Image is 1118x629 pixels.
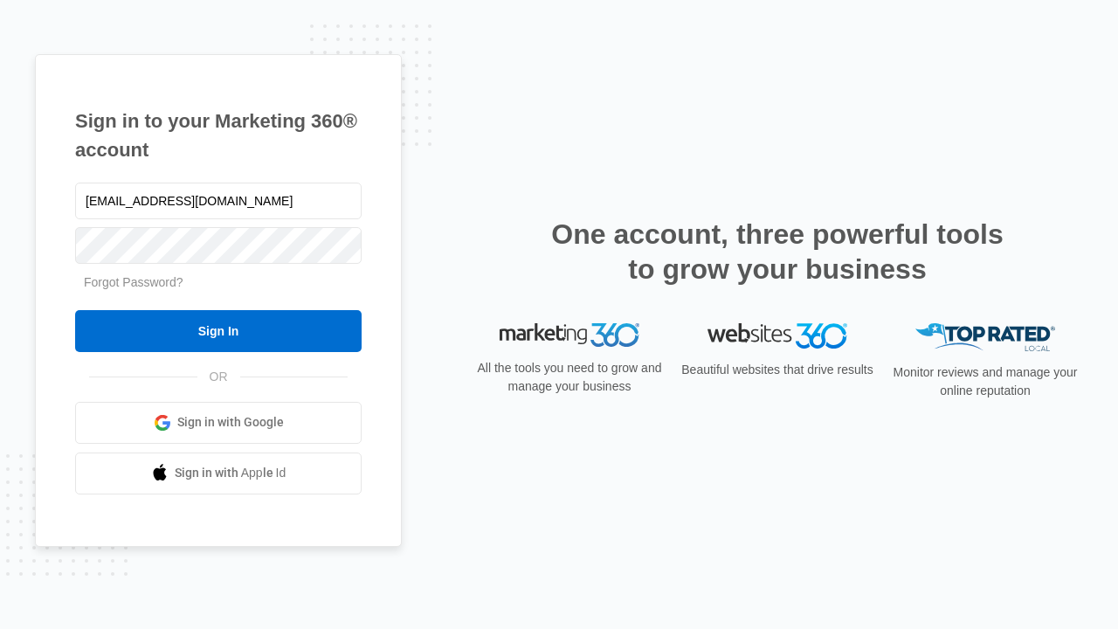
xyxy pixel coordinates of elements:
[75,453,362,494] a: Sign in with Apple Id
[472,359,667,396] p: All the tools you need to grow and manage your business
[915,323,1055,352] img: Top Rated Local
[75,183,362,219] input: Email
[75,310,362,352] input: Sign In
[887,363,1083,400] p: Monitor reviews and manage your online reputation
[75,107,362,164] h1: Sign in to your Marketing 360® account
[500,323,639,348] img: Marketing 360
[175,464,286,482] span: Sign in with Apple Id
[75,402,362,444] a: Sign in with Google
[177,413,284,432] span: Sign in with Google
[546,217,1009,287] h2: One account, three powerful tools to grow your business
[707,323,847,349] img: Websites 360
[197,368,240,386] span: OR
[680,361,875,379] p: Beautiful websites that drive results
[84,275,183,289] a: Forgot Password?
